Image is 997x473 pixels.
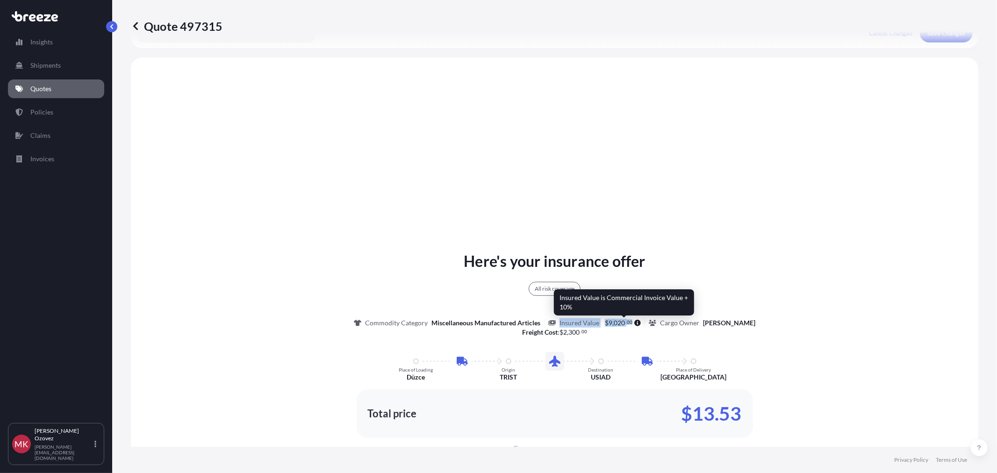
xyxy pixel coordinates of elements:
span: 020 [614,320,625,326]
a: Terms of Use [936,456,967,464]
a: Invoices [8,150,104,168]
span: $ [605,320,609,326]
span: 00 [581,330,587,333]
span: 2 [563,329,567,336]
p: Insured Value [559,318,599,328]
div: All risk coverage [529,282,581,296]
p: Place of Loading [399,367,433,373]
p: Cargo Owner [660,318,699,328]
p: Invoices [30,154,54,164]
a: Claims [8,126,104,145]
span: $ [559,329,563,336]
a: Shipments [8,56,104,75]
p: [PERSON_NAME] [703,318,755,328]
span: 300 [568,329,580,336]
p: [PERSON_NAME][EMAIL_ADDRESS][DOMAIN_NAME] [35,444,93,461]
p: Commodity Category [365,318,428,328]
p: Here's your insurance offer [464,250,645,272]
p: [DATE] [579,445,597,453]
span: 00 [627,321,632,324]
a: Insights [8,33,104,51]
p: TRIST [500,373,517,382]
b: Freight Cost [522,328,558,336]
p: Düzce [407,373,425,382]
p: Insights [30,37,53,47]
a: Privacy Policy [894,456,928,464]
p: Shipments [30,61,61,70]
a: Policies [8,103,104,122]
span: . [580,330,581,333]
p: Quotes [30,84,51,93]
p: Miscellaneous Manufactured Articles [431,318,540,328]
p: Destination [588,367,614,373]
p: This quote is valid until [522,445,577,453]
span: , [612,320,614,326]
p: : [522,328,587,337]
p: Policies [30,107,53,117]
p: $13.53 [681,406,742,421]
p: Origin [502,367,515,373]
span: , [567,329,568,336]
span: Insured Value is Commercial Invoice Value + 10% [559,293,689,312]
p: Total price [368,409,417,418]
span: MK [15,439,29,449]
a: Quotes [8,79,104,98]
p: Quote 497315 [131,19,222,34]
p: Place of Delivery [676,367,711,373]
span: 9 [609,320,612,326]
p: [PERSON_NAME] Ozovez [35,427,93,442]
p: [GEOGRAPHIC_DATA] [660,373,726,382]
p: USIAD [591,373,611,382]
p: Claims [30,131,50,140]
